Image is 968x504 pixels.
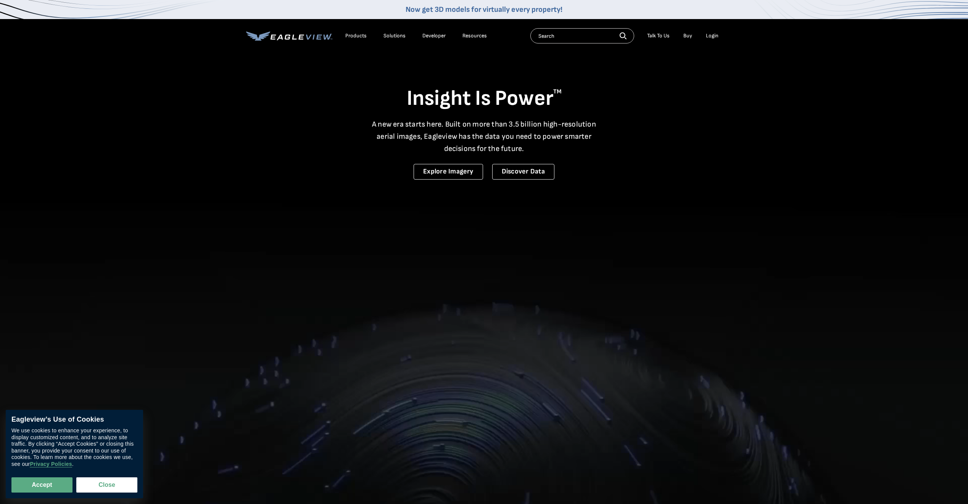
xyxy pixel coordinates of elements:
a: Privacy Policies [30,461,72,468]
button: Accept [11,477,72,493]
a: Buy [683,32,692,39]
div: Solutions [383,32,406,39]
p: A new era starts here. Built on more than 3.5 billion high-resolution aerial images, Eagleview ha... [367,118,601,155]
a: Now get 3D models for virtually every property! [406,5,562,14]
div: We use cookies to enhance your experience, to display customized content, and to analyze site tra... [11,428,137,468]
a: Explore Imagery [414,164,483,180]
a: Developer [422,32,446,39]
input: Search [530,28,634,43]
button: Close [76,477,137,493]
div: Resources [462,32,487,39]
div: Talk To Us [647,32,670,39]
div: Eagleview’s Use of Cookies [11,416,137,424]
div: Login [706,32,718,39]
div: Products [345,32,367,39]
a: Discover Data [492,164,554,180]
sup: TM [553,88,562,95]
h1: Insight Is Power [246,85,722,112]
